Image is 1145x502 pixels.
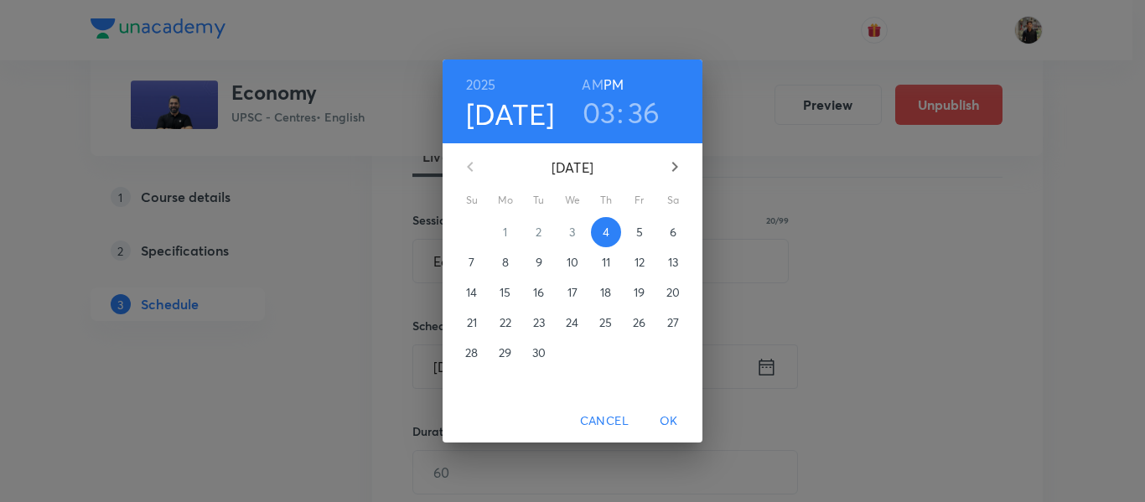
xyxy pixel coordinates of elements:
[582,73,603,96] button: AM
[658,277,688,308] button: 20
[465,344,478,361] p: 28
[466,73,496,96] button: 2025
[667,314,679,331] p: 27
[591,308,621,338] button: 25
[617,95,624,130] h3: :
[500,284,510,301] p: 15
[524,277,554,308] button: 16
[583,95,616,130] button: 03
[658,217,688,247] button: 6
[567,284,578,301] p: 17
[649,411,689,432] span: OK
[642,406,696,437] button: OK
[666,284,680,301] p: 20
[591,247,621,277] button: 11
[557,308,588,338] button: 24
[457,192,487,209] span: Su
[466,96,555,132] button: [DATE]
[580,411,629,432] span: Cancel
[591,192,621,209] span: Th
[624,308,655,338] button: 26
[500,314,511,331] p: 22
[635,254,645,271] p: 12
[628,95,661,130] button: 36
[490,158,655,178] p: [DATE]
[573,406,635,437] button: Cancel
[557,277,588,308] button: 17
[658,247,688,277] button: 13
[469,254,474,271] p: 7
[457,247,487,277] button: 7
[603,224,609,241] p: 4
[634,284,645,301] p: 19
[533,314,545,331] p: 23
[524,338,554,368] button: 30
[467,314,477,331] p: 21
[668,254,678,271] p: 13
[624,217,655,247] button: 5
[658,192,688,209] span: Sa
[524,308,554,338] button: 23
[490,192,521,209] span: Mo
[604,73,624,96] button: PM
[490,338,521,368] button: 29
[636,224,643,241] p: 5
[633,314,645,331] p: 26
[524,247,554,277] button: 9
[599,314,612,331] p: 25
[490,247,521,277] button: 8
[600,284,611,301] p: 18
[490,308,521,338] button: 22
[499,344,511,361] p: 29
[502,254,509,271] p: 8
[524,192,554,209] span: Tu
[591,217,621,247] button: 4
[567,254,578,271] p: 10
[536,254,542,271] p: 9
[566,314,578,331] p: 24
[457,277,487,308] button: 14
[533,284,544,301] p: 16
[490,277,521,308] button: 15
[457,338,487,368] button: 28
[466,284,477,301] p: 14
[624,192,655,209] span: Fr
[602,254,610,271] p: 11
[658,308,688,338] button: 27
[591,277,621,308] button: 18
[557,247,588,277] button: 10
[457,308,487,338] button: 21
[532,344,546,361] p: 30
[624,277,655,308] button: 19
[557,192,588,209] span: We
[624,247,655,277] button: 12
[670,224,676,241] p: 6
